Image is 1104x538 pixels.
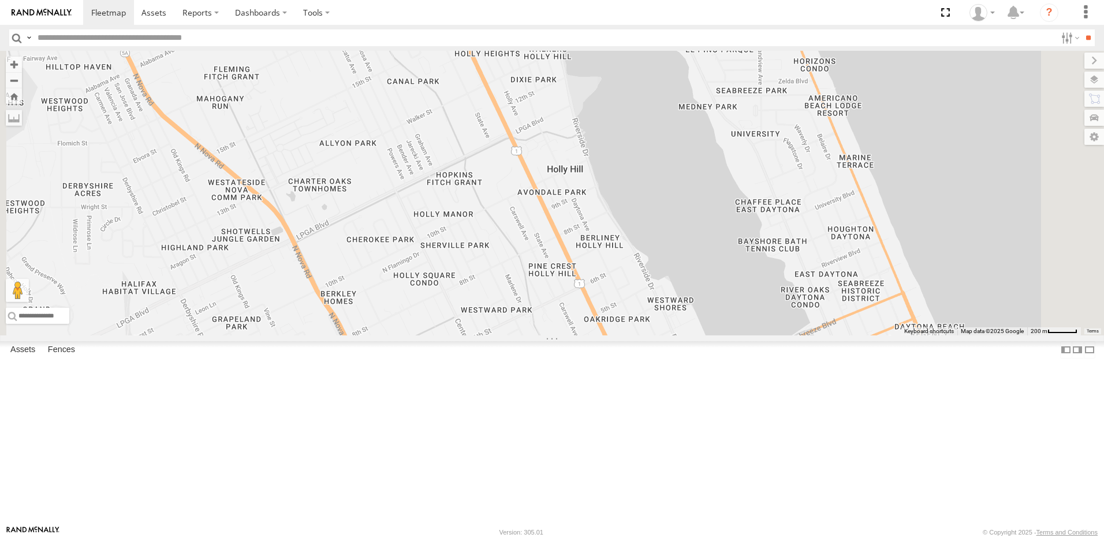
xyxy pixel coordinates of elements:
a: Visit our Website [6,526,59,538]
button: Map Scale: 200 m per 48 pixels [1027,327,1081,335]
button: Keyboard shortcuts [904,327,954,335]
button: Zoom Home [6,88,22,104]
label: Assets [5,342,41,358]
a: Terms and Conditions [1036,529,1098,536]
span: 200 m [1031,328,1047,334]
button: Drag Pegman onto the map to open Street View [6,279,29,302]
label: Map Settings [1084,129,1104,145]
a: Terms [1087,329,1099,334]
label: Fences [42,342,81,358]
label: Dock Summary Table to the Left [1060,341,1072,358]
i: ? [1040,3,1058,22]
button: Zoom out [6,72,22,88]
label: Hide Summary Table [1084,341,1095,358]
div: Version: 305.01 [499,529,543,536]
span: Map data ©2025 Google [961,328,1024,334]
label: Measure [6,110,22,126]
img: rand-logo.svg [12,9,72,17]
label: Search Query [24,29,33,46]
label: Dock Summary Table to the Right [1072,341,1083,358]
div: Thomas Crowe [965,4,999,21]
label: Search Filter Options [1057,29,1081,46]
div: © Copyright 2025 - [983,529,1098,536]
button: Zoom in [6,57,22,72]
